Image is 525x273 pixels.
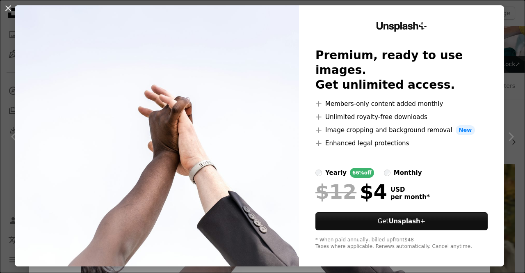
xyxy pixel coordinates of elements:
li: Enhanced legal protections [315,138,488,148]
button: GetUnsplash+ [315,212,488,230]
li: Unlimited royalty-free downloads [315,112,488,122]
strong: Unsplash+ [388,218,425,225]
span: New [456,125,475,135]
div: * When paid annually, billed upfront $48 Taxes where applicable. Renews automatically. Cancel any... [315,237,488,250]
div: monthly [394,168,422,178]
span: USD [390,186,430,193]
div: yearly [325,168,347,178]
h2: Premium, ready to use images. Get unlimited access. [315,48,488,92]
li: Members-only content added monthly [315,99,488,109]
span: per month * [390,193,430,201]
input: yearly66%off [315,170,322,176]
li: Image cropping and background removal [315,125,488,135]
div: 66% off [350,168,374,178]
input: monthly [384,170,390,176]
div: $4 [315,181,387,202]
span: $12 [315,181,356,202]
